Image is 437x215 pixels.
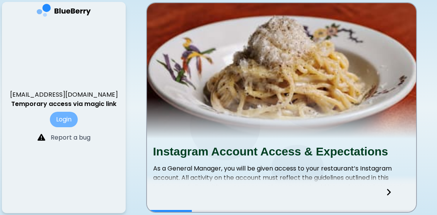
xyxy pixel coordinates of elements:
[153,164,410,201] p: As a General Manager, you will be given access to your restaurant’s Instagram account. All activi...
[50,115,78,124] a: Login
[11,99,116,109] p: Temporary access via magic link
[10,90,118,99] p: [EMAIL_ADDRESS][DOMAIN_NAME]
[37,4,91,20] img: company logo
[51,133,90,142] p: Report a bug
[147,3,416,138] img: video thumbnail
[153,145,388,158] span: Instagram Account Access & Expectations
[50,112,78,127] button: Login
[38,133,45,141] img: file icon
